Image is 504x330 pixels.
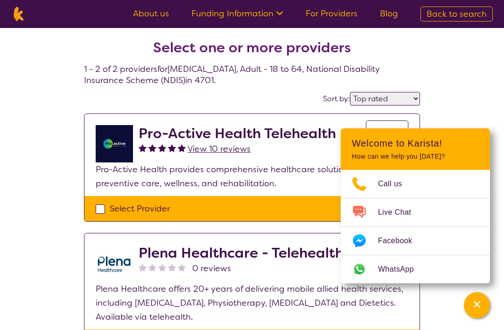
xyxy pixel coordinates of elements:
label: Sort by: [323,94,350,104]
div: Channel Menu [341,128,490,283]
p: Plena Healthcare offers 20+ years of delivering mobile allied health services, including [MEDICAL... [96,282,408,324]
span: View [378,126,397,138]
span: Facebook [378,234,423,248]
img: nonereviewstar [139,263,147,271]
button: Channel Menu [464,292,490,318]
span: 0 reviews [192,261,231,275]
a: Blog [380,8,398,19]
h2: Select one or more providers [153,39,351,56]
span: Live Chat [378,205,422,219]
img: nonereviewstar [148,263,156,271]
h2: Welcome to Karista! [352,138,479,149]
img: fullstar [178,144,186,152]
img: fullstar [148,144,156,152]
img: qwv9egg5taowukv2xnze.png [96,245,133,282]
img: fullstar [168,144,176,152]
h2: Plena Healthcare - Telehealth [139,245,343,261]
a: Back to search [420,7,493,21]
img: nonereviewstar [158,263,166,271]
span: Back to search [427,8,487,20]
h4: 1 - 2 of 2 providers for [MEDICAL_DATA] , Adult - 18 to 64 , National Disability Insurance Scheme... [84,17,420,86]
span: WhatsApp [378,262,425,276]
ul: Choose channel [341,170,490,283]
span: Call us [378,177,413,191]
span: View 10 reviews [188,143,251,154]
a: Funding Information [191,8,283,19]
h2: Pro-Active Health Telehealth [139,125,336,142]
a: Web link opens in a new tab. [341,255,490,283]
a: About us [133,8,169,19]
img: nonereviewstar [178,263,186,271]
a: For Providers [306,8,357,19]
a: View 10 reviews [188,142,251,156]
p: How can we help you [DATE]? [352,153,479,161]
a: View [366,120,408,144]
img: ymlb0re46ukcwlkv50cv.png [96,125,133,162]
p: Pro-Active Health provides comprehensive healthcare solutions focused on preventive care, wellnes... [96,162,408,190]
img: fullstar [139,144,147,152]
img: fullstar [158,144,166,152]
img: nonereviewstar [168,263,176,271]
img: Karista logo [11,7,26,21]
